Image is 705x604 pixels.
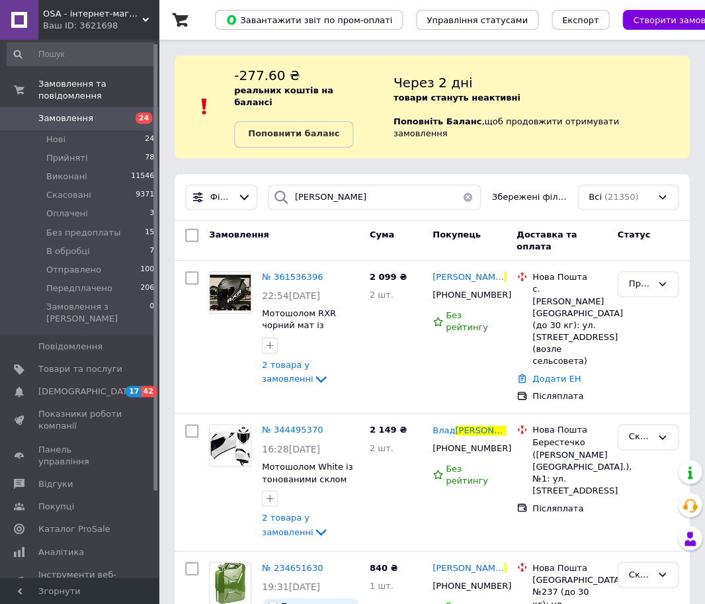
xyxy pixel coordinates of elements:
[433,562,506,574] a: [PERSON_NAME][PERSON_NAME]
[532,283,606,367] div: с. [PERSON_NAME][GEOGRAPHIC_DATA] (до 30 кг): ул. [STREET_ADDRESS] (возле сельсовета)
[268,185,481,210] input: Пошук за номером замовлення, ПІБ покупця, номером телефону, Email, номером накладної
[209,271,251,314] a: Фото товару
[517,229,577,251] span: Доставка та оплата
[248,128,339,138] b: Поповнити баланс
[433,290,511,300] span: [PHONE_NUMBER]
[262,581,320,591] span: 19:31[DATE]
[136,189,154,201] span: 9371
[617,229,650,239] span: Статус
[562,15,599,25] span: Експорт
[145,134,154,146] span: 24
[194,97,214,116] img: :exclamation:
[126,386,141,397] span: 17
[433,443,511,453] span: [PHONE_NUMBER]
[141,386,156,397] span: 42
[140,282,154,294] span: 206
[38,443,122,467] span: Панель управління
[234,85,333,107] b: реальних коштів на балансі
[504,272,575,282] span: [PERSON_NAME]
[394,93,520,103] b: товари стануть неактивні
[38,568,122,592] span: Інструменти веб-майстра та SEO
[262,272,323,282] a: № 361536396
[46,171,87,183] span: Виконані
[370,443,394,453] span: 2 шт.
[433,229,481,239] span: Покупець
[454,185,481,210] button: Очистить
[628,430,651,444] div: Скасовано
[370,425,407,435] span: 2 149 ₴
[210,191,232,204] span: Фільтри
[262,512,329,536] a: 2 товара у замовленні
[433,425,455,435] span: Влад
[262,562,323,572] a: № 234651630
[532,374,581,384] a: Додати ЕН
[532,502,606,514] div: Післяплата
[532,424,606,436] div: Нова Пошта
[532,271,606,283] div: Нова Пошта
[532,437,606,497] div: Берестечко ([PERSON_NAME][GEOGRAPHIC_DATA].), №1: ул. [STREET_ADDRESS]
[46,301,149,325] span: Замовлення з [PERSON_NAME]
[433,425,506,437] a: Влад[PERSON_NAME]
[38,363,122,375] span: Товари та послуги
[262,308,347,343] a: Мотошолом RXR чорний мат із тонованими склом
[234,67,300,83] span: -277.60 ₴
[589,191,602,204] span: Всі
[532,562,606,574] div: Нова Пошта
[628,568,651,582] div: Скасовано
[140,264,154,276] span: 100
[416,10,538,30] button: Управління статусами
[145,152,154,164] span: 78
[433,562,504,572] span: [PERSON_NAME]
[532,390,606,402] div: Післяплата
[552,10,610,30] button: Експорт
[209,562,251,604] a: Фото товару
[149,245,154,257] span: 7
[38,112,93,124] span: Замовлення
[262,290,320,301] span: 22:54[DATE]
[38,546,84,558] span: Аналітика
[370,229,394,239] span: Cума
[433,272,504,282] span: [PERSON_NAME]
[433,580,511,590] span: [PHONE_NUMBER]
[491,191,566,204] span: Збережені фільтри:
[262,359,313,383] span: 2 товара у замовленні
[38,341,103,353] span: Повідомлення
[504,562,575,572] span: [PERSON_NAME]
[210,425,251,466] img: Фото товару
[149,208,154,220] span: 3
[38,408,122,432] span: Показники роботи компанії
[38,78,159,102] span: Замовлення та повідомлення
[370,580,394,590] span: 1 шт.
[433,271,506,284] a: [PERSON_NAME][PERSON_NAME]
[145,227,154,239] span: 15
[394,75,473,91] span: Через 2 дні
[38,478,73,490] span: Відгуки
[43,8,142,20] span: OSA - інтернет-магазин
[46,245,90,257] span: В обробці
[209,424,251,466] a: Фото товару
[446,463,488,486] span: Без рейтингу
[628,277,651,291] div: Прийнято
[262,461,352,520] a: Мотошолом White із тонованими склом інтеграл закритий для мотоцикла, скутера L
[215,10,403,30] button: Завантажити звіт по пром-оплаті
[38,500,74,512] span: Покупці
[427,15,528,25] span: Управління статусами
[455,425,526,435] span: [PERSON_NAME]
[226,14,392,26] span: Завантажити звіт по пром-оплаті
[370,562,398,572] span: 840 ₴
[446,310,488,333] span: Без рейтингу
[46,134,65,146] span: Нові
[262,513,313,537] span: 2 товара у замовленні
[262,359,329,383] a: 2 товара у замовленні
[262,425,323,435] a: № 344495370
[46,208,88,220] span: Оплачені
[43,20,159,32] div: Ваш ID: 3621698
